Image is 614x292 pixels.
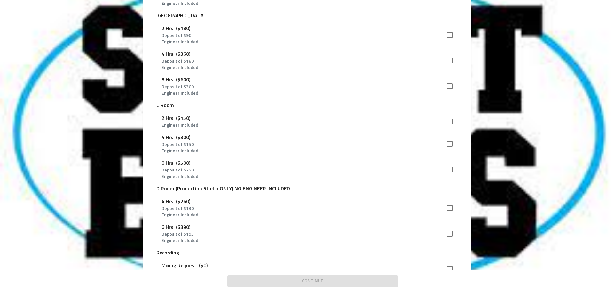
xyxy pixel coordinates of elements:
div: 8 Hrs($600)Deposit of $300Engineer Included [156,73,457,99]
p: Engineer Included [161,0,442,7]
p: ($390) [173,223,193,231]
p: C Room [156,102,457,109]
p: Deposit of $ 195 [161,231,442,238]
div: 2 Hrs($150)Engineer Included [156,112,457,131]
p: Deposit of $ 130 [161,205,442,212]
p: 4 Hrs [161,198,173,205]
p: Engineer Included [161,238,442,244]
p: Deposit of $ 250 [161,167,442,173]
p: 4 Hrs [161,50,173,58]
p: 2 Hrs [161,25,173,32]
div: 4 Hrs($360)Deposit of $180Engineer Included [156,48,457,73]
p: 4 Hrs [161,134,173,141]
p: Deposit of $ 300 [161,84,442,90]
p: 6 Hrs [161,223,173,231]
p: ($600) [173,76,193,84]
p: Engineer Included [161,212,442,218]
p: Recording [156,249,457,257]
p: ($500) [173,159,193,167]
div: 6 Hrs($390)Deposit of $195Engineer Included [156,221,457,246]
p: ($180) [173,25,193,32]
p: 8 Hrs [161,159,173,167]
p: Mixing Request [161,262,196,270]
p: ($300) [173,134,193,141]
div: 8 Hrs($500)Deposit of $250Engineer Included [156,157,457,182]
p: Deposit of $ 150 [161,141,442,148]
p: Engineer Included [161,173,442,180]
p: Engineer Included [161,122,442,129]
div: 4 Hrs($260)Deposit of $130Engineer Included [156,195,457,221]
p: D Room (Production Studio ONLY) NO ENGINEER INCLUDED [156,185,457,193]
p: Engineer Included [161,64,442,71]
p: [GEOGRAPHIC_DATA] [156,12,457,20]
p: 8 Hrs [161,76,173,84]
div: 4 Hrs($300)Deposit of $150Engineer Included [156,131,457,157]
div: 2 Hrs($180)Deposit of $90Engineer Included [156,22,457,48]
p: Deposit of $ 90 [161,32,442,39]
p: ($0) [196,262,210,270]
p: Deposit of $ 180 [161,58,442,64]
p: Engineer Included [161,148,442,154]
p: Engineer Included [161,90,442,96]
p: Engineer Included [161,39,442,45]
div: Mixing Request($0)Request song mix. We will give you a call. [156,259,457,279]
p: ($260) [173,198,193,205]
p: ($360) [173,50,193,58]
p: 2 Hrs [161,114,173,122]
p: ($150) [173,114,193,122]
